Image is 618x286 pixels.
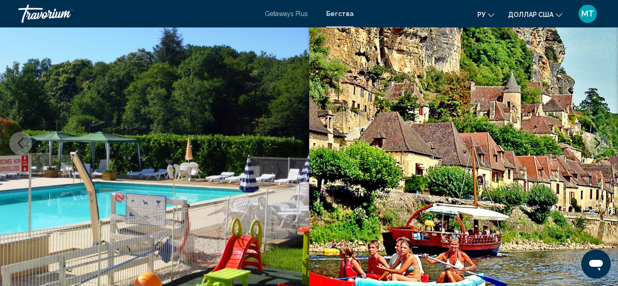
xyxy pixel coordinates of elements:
button: Изменить язык [477,8,494,21]
a: Бегства [326,10,354,17]
button: Previous image [9,132,32,155]
button: Изменить валюту [508,8,562,21]
a: Травориум [18,5,256,23]
font: доллар США [508,11,553,18]
button: Next image [586,132,609,155]
a: Getaways Plus [265,10,308,17]
iframe: Кнопка запуска окна обмена сообщениями [581,249,611,279]
button: Меню пользователя [576,4,600,23]
font: ру [477,11,486,18]
font: МТ [581,9,594,18]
